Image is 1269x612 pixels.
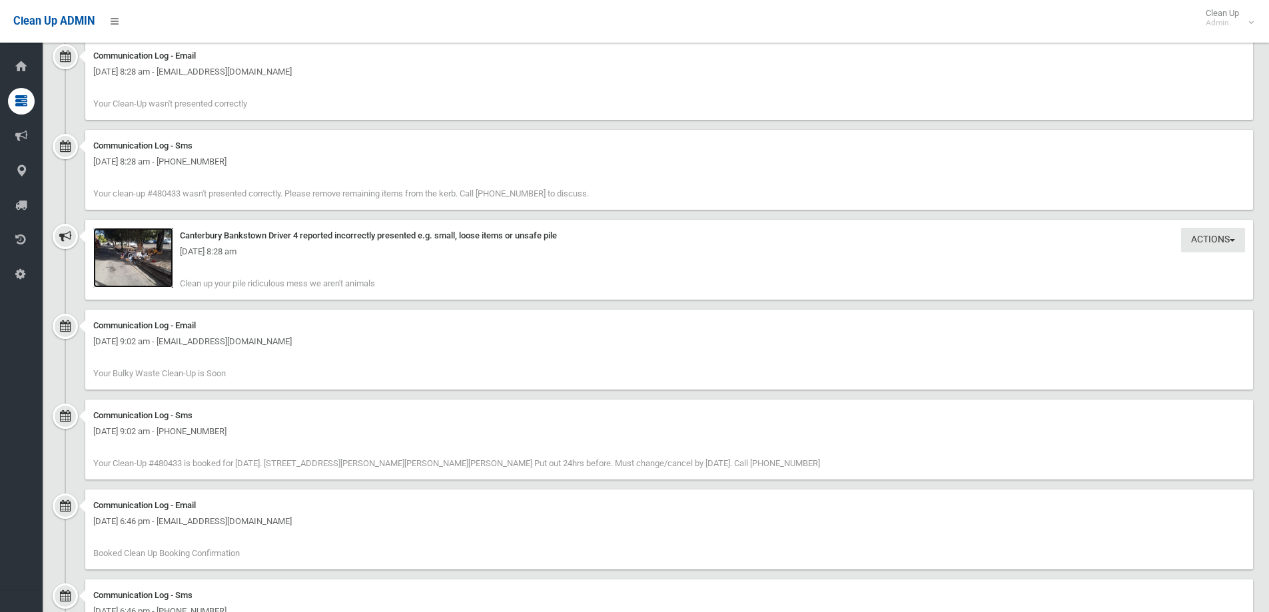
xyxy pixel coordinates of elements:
div: [DATE] 8:28 am - [EMAIL_ADDRESS][DOMAIN_NAME] [93,64,1245,80]
div: Communication Log - Sms [93,587,1245,603]
div: Canterbury Bankstown Driver 4 reported incorrectly presented e.g. small, loose items or unsafe pile [93,228,1245,244]
div: [DATE] 6:46 pm - [EMAIL_ADDRESS][DOMAIN_NAME] [93,513,1245,529]
div: [DATE] 9:02 am - [PHONE_NUMBER] [93,424,1245,440]
small: Admin [1206,18,1239,28]
div: [DATE] 9:02 am - [EMAIL_ADDRESS][DOMAIN_NAME] [93,334,1245,350]
span: Your Bulky Waste Clean-Up is Soon [93,368,226,378]
div: Communication Log - Sms [93,138,1245,154]
span: Booked Clean Up Booking Confirmation [93,548,240,558]
span: Clean up your pile ridiculous mess we aren't animals [180,278,375,288]
div: Communication Log - Email [93,48,1245,64]
img: 2025-09-0208.27.171516758071562601188.jpg [93,228,173,288]
span: Your Clean-Up #480433 is booked for [DATE]. [STREET_ADDRESS][PERSON_NAME][PERSON_NAME][PERSON_NAM... [93,458,820,468]
span: Clean Up [1199,8,1252,28]
div: Communication Log - Sms [93,408,1245,424]
span: Your Clean-Up wasn't presented correctly [93,99,247,109]
div: [DATE] 8:28 am [93,244,1245,260]
div: [DATE] 8:28 am - [PHONE_NUMBER] [93,154,1245,170]
div: Communication Log - Email [93,318,1245,334]
div: Communication Log - Email [93,497,1245,513]
button: Actions [1181,228,1245,252]
span: Clean Up ADMIN [13,15,95,27]
span: Your clean-up #480433 wasn't presented correctly. Please remove remaining items from the kerb. Ca... [93,188,589,198]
